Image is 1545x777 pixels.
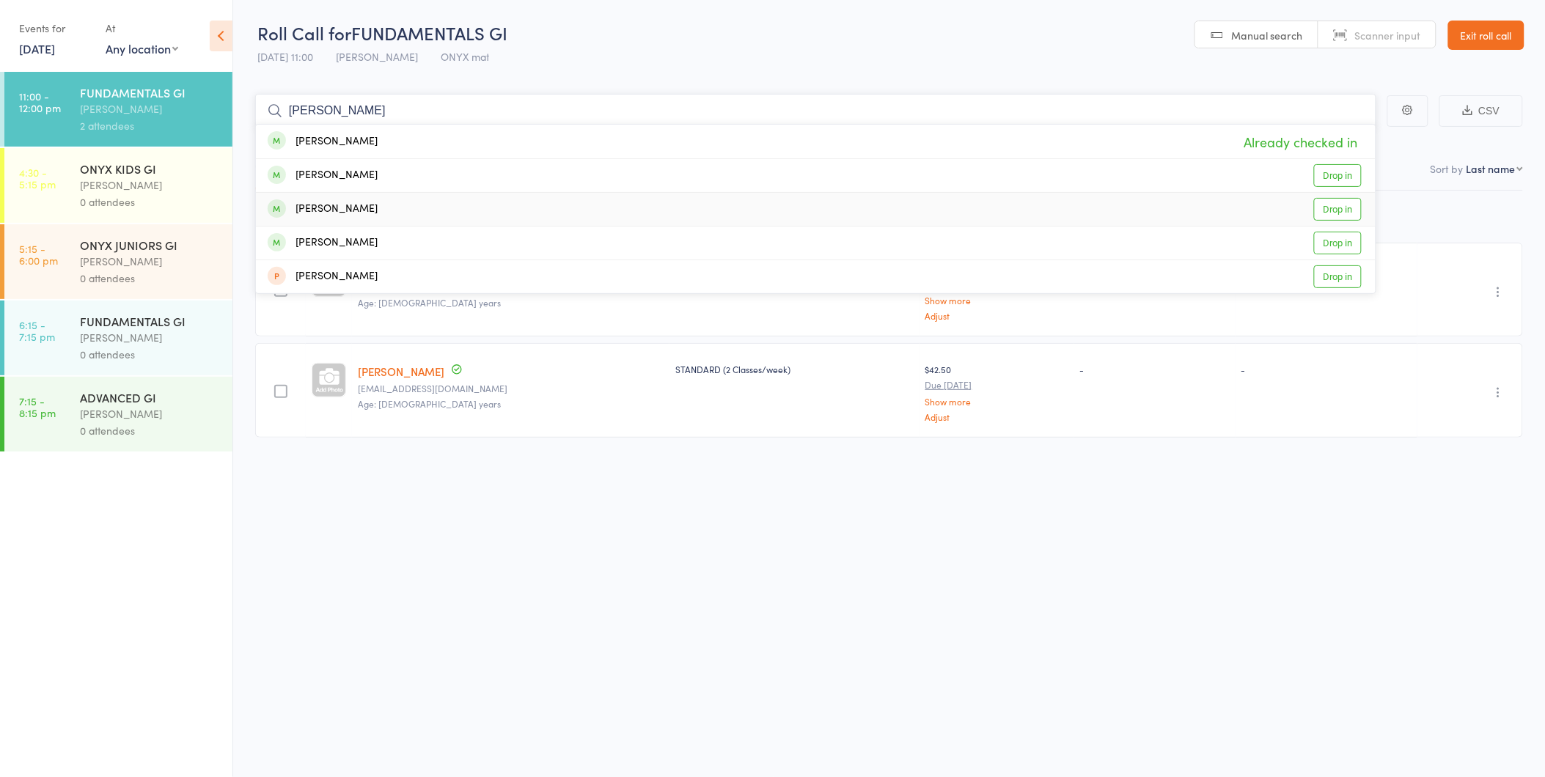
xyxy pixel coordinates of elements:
[1314,164,1362,187] a: Drop in
[80,117,220,134] div: 2 attendees
[351,21,507,45] span: FUNDAMENTALS GI
[80,194,220,210] div: 0 attendees
[925,295,1068,305] a: Show more
[4,148,232,223] a: 4:30 -5:15 pmONYX KIDS GI[PERSON_NAME]0 attendees
[255,94,1376,128] input: Search by name
[19,40,55,56] a: [DATE]
[925,262,1068,320] div: $35.00
[358,397,501,410] span: Age: [DEMOGRAPHIC_DATA] years
[257,49,313,64] span: [DATE] 11:00
[358,383,664,394] small: Belle_robertson@hotmail.com
[925,380,1068,390] small: Due [DATE]
[4,224,232,299] a: 5:15 -6:00 pmONYX JUNIORS GI[PERSON_NAME]0 attendees
[19,166,56,190] time: 4:30 - 5:15 pm
[106,40,178,56] div: Any location
[925,397,1068,406] a: Show more
[1241,363,1412,375] div: -
[1467,161,1516,176] div: Last name
[4,72,232,147] a: 11:00 -12:00 pmFUNDAMENTALS GI[PERSON_NAME]2 attendees
[80,177,220,194] div: [PERSON_NAME]
[268,235,378,251] div: [PERSON_NAME]
[257,21,351,45] span: Roll Call for
[1314,232,1362,254] a: Drop in
[675,363,914,375] div: STANDARD (2 Classes/week)
[19,16,91,40] div: Events for
[336,49,418,64] span: [PERSON_NAME]
[268,268,378,285] div: [PERSON_NAME]
[268,167,378,184] div: [PERSON_NAME]
[80,405,220,422] div: [PERSON_NAME]
[1314,198,1362,221] a: Drop in
[4,377,232,452] a: 7:15 -8:15 pmADVANCED GI[PERSON_NAME]0 attendees
[1080,363,1230,375] div: -
[80,422,220,439] div: 0 attendees
[1431,161,1464,176] label: Sort by
[80,100,220,117] div: [PERSON_NAME]
[80,346,220,363] div: 0 attendees
[19,90,61,114] time: 11:00 - 12:00 pm
[80,270,220,287] div: 0 attendees
[19,395,56,419] time: 7:15 - 8:15 pm
[80,237,220,253] div: ONYX JUNIORS GI
[1241,129,1362,155] span: Already checked in
[19,319,55,342] time: 6:15 - 7:15 pm
[441,49,489,64] span: ONYX mat
[925,412,1068,421] a: Adjust
[268,133,378,150] div: [PERSON_NAME]
[19,243,58,266] time: 5:15 - 6:00 pm
[1355,28,1421,43] span: Scanner input
[106,16,178,40] div: At
[358,364,444,379] a: [PERSON_NAME]
[1448,21,1524,50] a: Exit roll call
[80,313,220,329] div: FUNDAMENTALS GI
[1232,28,1303,43] span: Manual search
[80,84,220,100] div: FUNDAMENTALS GI
[80,329,220,346] div: [PERSON_NAME]
[1314,265,1362,288] a: Drop in
[358,296,501,309] span: Age: [DEMOGRAPHIC_DATA] years
[925,311,1068,320] a: Adjust
[80,253,220,270] div: [PERSON_NAME]
[1439,95,1523,127] button: CSV
[268,201,378,218] div: [PERSON_NAME]
[4,301,232,375] a: 6:15 -7:15 pmFUNDAMENTALS GI[PERSON_NAME]0 attendees
[80,389,220,405] div: ADVANCED GI
[80,161,220,177] div: ONYX KIDS GI
[925,363,1068,421] div: $42.50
